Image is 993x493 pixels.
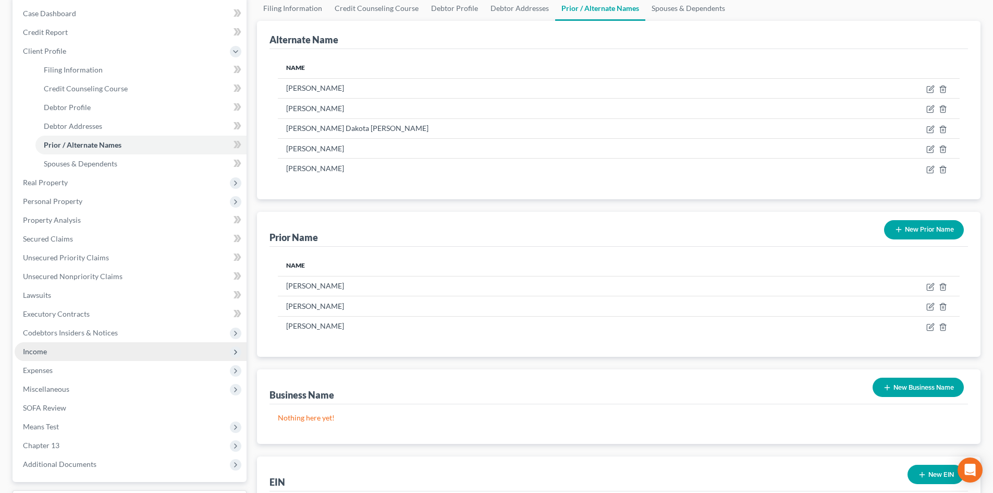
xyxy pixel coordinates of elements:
span: Filing Information [44,65,103,74]
a: Prior / Alternate Names [35,136,247,154]
td: [PERSON_NAME] [278,99,818,118]
td: [PERSON_NAME] [278,316,715,336]
span: Means Test [23,422,59,431]
span: Codebtors Insiders & Notices [23,328,118,337]
button: New Prior Name [884,220,964,239]
a: Case Dashboard [15,4,247,23]
span: Income [23,347,47,356]
span: Unsecured Nonpriority Claims [23,272,122,281]
span: Secured Claims [23,234,73,243]
td: [PERSON_NAME] [278,276,715,296]
a: Debtor Addresses [35,117,247,136]
span: Property Analysis [23,215,81,224]
a: Executory Contracts [15,305,247,323]
div: Prior Name [269,231,318,244]
span: Real Property [23,178,68,187]
div: Business Name [269,389,334,401]
span: Unsecured Priority Claims [23,253,109,262]
a: Spouses & Dependents [35,154,247,173]
span: Additional Documents [23,460,96,468]
p: Nothing here yet! [278,413,960,423]
td: [PERSON_NAME] [278,78,818,98]
span: Debtor Profile [44,103,91,112]
a: Unsecured Priority Claims [15,248,247,267]
div: EIN [269,476,285,488]
a: Unsecured Nonpriority Claims [15,267,247,286]
span: Expenses [23,366,53,375]
a: SOFA Review [15,399,247,417]
div: Alternate Name [269,33,338,46]
td: [PERSON_NAME] [278,159,818,178]
span: Case Dashboard [23,9,76,18]
a: Secured Claims [15,230,247,248]
div: Open Intercom Messenger [958,458,983,483]
a: Credit Counseling Course [35,79,247,98]
span: Personal Property [23,197,82,206]
span: Lawsuits [23,291,51,299]
a: Debtor Profile [35,98,247,117]
span: Spouses & Dependents [44,159,117,168]
th: Name [278,255,715,276]
button: New Business Name [873,378,964,397]
span: Credit Counseling Course [44,84,128,93]
span: Credit Report [23,28,68,37]
td: [PERSON_NAME] [278,296,715,316]
span: Executory Contracts [23,309,90,318]
th: Name [278,57,818,78]
td: [PERSON_NAME] Dakota [PERSON_NAME] [278,118,818,138]
span: Chapter 13 [23,441,59,450]
td: [PERSON_NAME] [278,138,818,158]
a: Property Analysis [15,211,247,230]
button: New EIN [908,465,964,484]
a: Lawsuits [15,286,247,305]
span: Prior / Alternate Names [44,140,121,149]
span: Miscellaneous [23,384,69,393]
span: SOFA Review [23,403,66,412]
a: Filing Information [35,61,247,79]
a: Credit Report [15,23,247,42]
span: Client Profile [23,46,66,55]
span: Debtor Addresses [44,122,102,130]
